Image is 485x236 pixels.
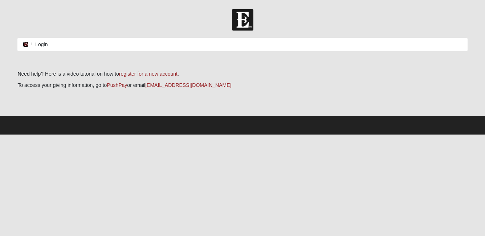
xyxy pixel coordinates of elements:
li: Login [29,41,48,48]
a: register for a new account [119,71,178,77]
p: Need help? Here is a video tutorial on how to . [17,70,467,78]
p: To access your giving information, go to or email [17,81,467,89]
img: Church of Eleven22 Logo [232,9,253,31]
a: [EMAIL_ADDRESS][DOMAIN_NAME] [145,82,231,88]
a: PushPay [107,82,127,88]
